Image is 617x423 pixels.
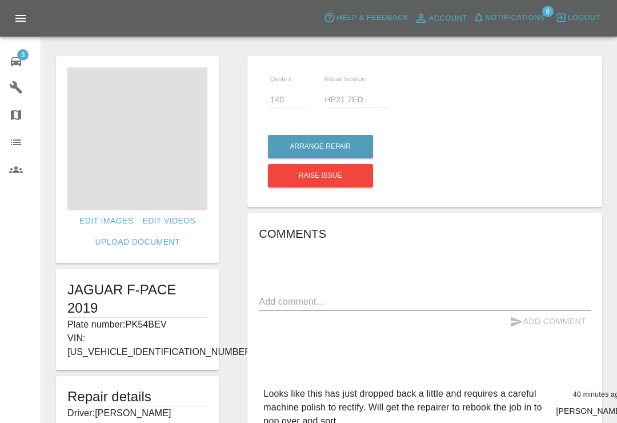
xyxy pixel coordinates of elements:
[486,11,545,25] span: Notifications
[67,281,207,317] h1: JAGUAR F-PACE 2019
[259,225,591,243] h6: Comments
[268,164,373,187] button: Raise issue
[268,135,373,158] button: Arrange Repair
[336,11,408,25] span: Help & Feedback
[270,75,292,82] span: Quote £
[324,75,366,82] span: Repair location
[321,9,411,27] button: Help & Feedback
[138,210,200,232] a: Edit Videos
[17,49,29,61] span: 3
[542,6,554,17] span: 6
[411,9,470,27] a: Account
[67,318,207,332] p: Plate number: PK54BEV
[552,9,603,27] button: Logout
[67,388,207,406] h5: Repair details
[470,9,548,27] button: Notifications
[568,11,600,25] span: Logout
[90,232,184,253] a: Upload Document
[75,210,138,232] a: Edit Images
[7,5,34,32] button: Open drawer
[429,12,467,25] span: Account
[67,406,207,420] p: Driver: [PERSON_NAME]
[67,332,207,359] p: VIN: [US_VEHICLE_IDENTIFICATION_NUMBER]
